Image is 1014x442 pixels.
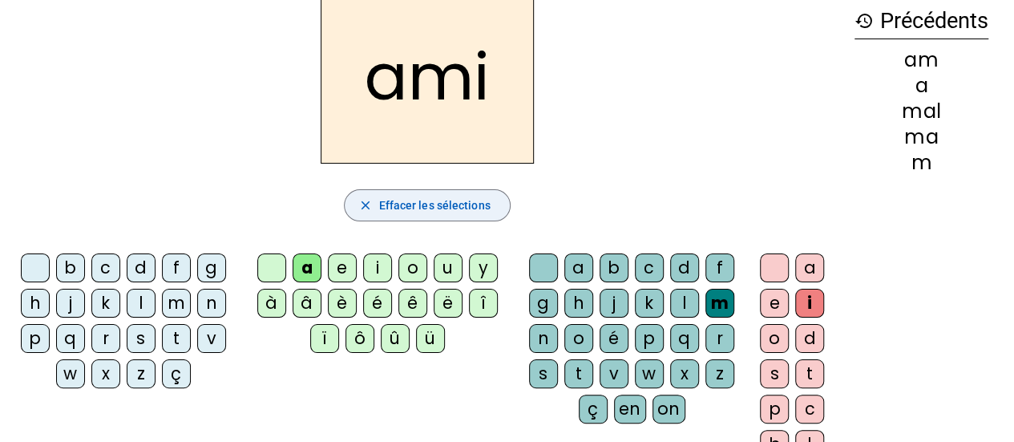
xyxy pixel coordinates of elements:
[398,253,427,282] div: o
[358,198,372,213] mat-icon: close
[127,324,156,353] div: s
[854,3,988,39] h3: Précédents
[293,289,321,318] div: â
[162,324,191,353] div: t
[91,359,120,388] div: x
[635,253,664,282] div: c
[434,253,463,282] div: u
[795,324,824,353] div: d
[635,289,664,318] div: k
[652,395,685,424] div: on
[56,253,85,282] div: b
[614,395,646,424] div: en
[854,76,988,95] div: a
[363,253,392,282] div: i
[162,253,191,282] div: f
[91,253,120,282] div: c
[795,289,824,318] div: i
[127,359,156,388] div: z
[469,289,498,318] div: î
[564,253,593,282] div: a
[854,51,988,70] div: am
[670,253,699,282] div: d
[795,359,824,388] div: t
[162,289,191,318] div: m
[760,395,789,424] div: p
[127,289,156,318] div: l
[529,324,558,353] div: n
[91,289,120,318] div: k
[564,359,593,388] div: t
[600,359,628,388] div: v
[21,324,50,353] div: p
[416,324,445,353] div: ü
[328,289,357,318] div: è
[795,253,824,282] div: a
[328,253,357,282] div: e
[197,324,226,353] div: v
[600,289,628,318] div: j
[293,253,321,282] div: a
[795,395,824,424] div: c
[310,324,339,353] div: ï
[363,289,392,318] div: é
[469,253,498,282] div: y
[854,11,874,30] mat-icon: history
[854,153,988,172] div: m
[56,324,85,353] div: q
[635,359,664,388] div: w
[670,324,699,353] div: q
[21,289,50,318] div: h
[705,253,734,282] div: f
[56,289,85,318] div: j
[705,324,734,353] div: r
[529,289,558,318] div: g
[257,289,286,318] div: à
[197,253,226,282] div: g
[345,324,374,353] div: ô
[854,102,988,121] div: mal
[162,359,191,388] div: ç
[381,324,410,353] div: û
[56,359,85,388] div: w
[398,289,427,318] div: ê
[579,395,608,424] div: ç
[600,324,628,353] div: é
[344,189,510,221] button: Effacer les sélections
[378,196,490,215] span: Effacer les sélections
[670,359,699,388] div: x
[705,289,734,318] div: m
[670,289,699,318] div: l
[127,253,156,282] div: d
[600,253,628,282] div: b
[760,359,789,388] div: s
[760,324,789,353] div: o
[635,324,664,353] div: p
[760,289,789,318] div: e
[854,128,988,147] div: ma
[705,359,734,388] div: z
[197,289,226,318] div: n
[564,324,593,353] div: o
[529,359,558,388] div: s
[91,324,120,353] div: r
[564,289,593,318] div: h
[434,289,463,318] div: ë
